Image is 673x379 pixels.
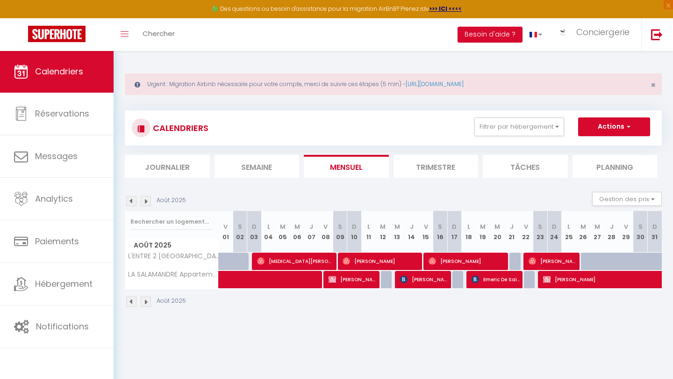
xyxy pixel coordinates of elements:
[127,253,220,260] span: L'ENTRE 2 [GEOGRAPHIC_DATA] au calme avec parking
[538,222,542,231] abbr: S
[290,211,304,253] th: 06
[651,81,656,89] button: Close
[483,155,568,178] li: Tâches
[410,222,414,231] abbr: J
[652,222,657,231] abbr: D
[549,18,641,51] a: ... Conciergerie
[136,18,182,51] a: Chercher
[424,222,428,231] abbr: V
[35,235,79,247] span: Paiements
[261,211,276,253] th: 04
[125,73,662,95] div: Urgent : Migration Airbnb nécessaire pour votre compte, merci de suivre ces étapes (5 min) -
[547,211,562,253] th: 24
[35,108,89,119] span: Réservations
[552,222,557,231] abbr: D
[150,117,208,138] h3: CALENDRIERS
[624,222,628,231] abbr: V
[533,211,548,253] th: 23
[562,211,576,253] th: 25
[429,252,506,270] span: [PERSON_NAME]
[578,117,650,136] button: Actions
[447,211,462,253] th: 17
[619,211,633,253] th: 29
[529,252,577,270] span: [PERSON_NAME]
[524,222,528,231] abbr: V
[125,239,218,252] span: Août 2025
[276,211,290,253] th: 05
[257,252,334,270] span: [MEDICAL_DATA][PERSON_NAME]
[352,222,357,231] abbr: D
[651,79,656,91] span: ×
[329,270,377,288] span: [PERSON_NAME]
[247,211,262,253] th: 03
[406,80,464,88] a: [URL][DOMAIN_NAME]
[610,222,614,231] abbr: J
[638,222,643,231] abbr: S
[494,222,500,231] abbr: M
[590,211,605,253] th: 27
[474,117,564,136] button: Filtrer par hébergement
[367,222,370,231] abbr: L
[319,211,333,253] th: 08
[490,211,505,253] th: 20
[504,211,519,253] th: 21
[28,26,86,42] img: Super Booking
[309,222,313,231] abbr: J
[280,222,286,231] abbr: M
[433,211,447,253] th: 16
[36,321,89,332] span: Notifications
[556,28,570,37] img: ...
[390,211,405,253] th: 13
[376,211,390,253] th: 12
[462,211,476,253] th: 18
[651,29,663,40] img: logout
[130,213,213,230] input: Rechercher un logement...
[404,211,419,253] th: 14
[252,222,257,231] abbr: D
[125,155,210,178] li: Journalier
[333,211,347,253] th: 09
[458,27,523,43] button: Besoin d'aide ?
[573,155,658,178] li: Planning
[592,192,662,206] button: Gestion des prix
[576,26,630,38] span: Conciergerie
[567,222,570,231] abbr: L
[343,252,420,270] span: [PERSON_NAME]
[347,211,362,253] th: 10
[361,211,376,253] th: 11
[219,211,233,253] th: 01
[323,222,328,231] abbr: V
[338,222,342,231] abbr: S
[429,5,462,13] a: >>> ICI <<<<
[519,211,533,253] th: 22
[480,222,486,231] abbr: M
[394,155,479,178] li: Trimestre
[35,278,93,290] span: Hébergement
[127,271,220,278] span: LA SALAMANDRE Appartement avec terrasse sur les toits
[472,270,520,288] span: Emeric De Saint Jean
[476,211,490,253] th: 19
[380,222,386,231] abbr: M
[294,222,300,231] abbr: M
[267,222,270,231] abbr: L
[215,155,300,178] li: Semaine
[438,222,442,231] abbr: S
[576,211,590,253] th: 26
[452,222,457,231] abbr: D
[394,222,400,231] abbr: M
[157,196,186,205] p: Août 2025
[238,222,242,231] abbr: S
[467,222,470,231] abbr: L
[580,222,586,231] abbr: M
[223,222,228,231] abbr: V
[647,211,662,253] th: 31
[400,270,448,288] span: [PERSON_NAME]
[143,29,175,38] span: Chercher
[304,211,319,253] th: 07
[594,222,600,231] abbr: M
[419,211,433,253] th: 15
[35,66,83,77] span: Calendriers
[35,150,78,162] span: Messages
[35,193,73,204] span: Analytics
